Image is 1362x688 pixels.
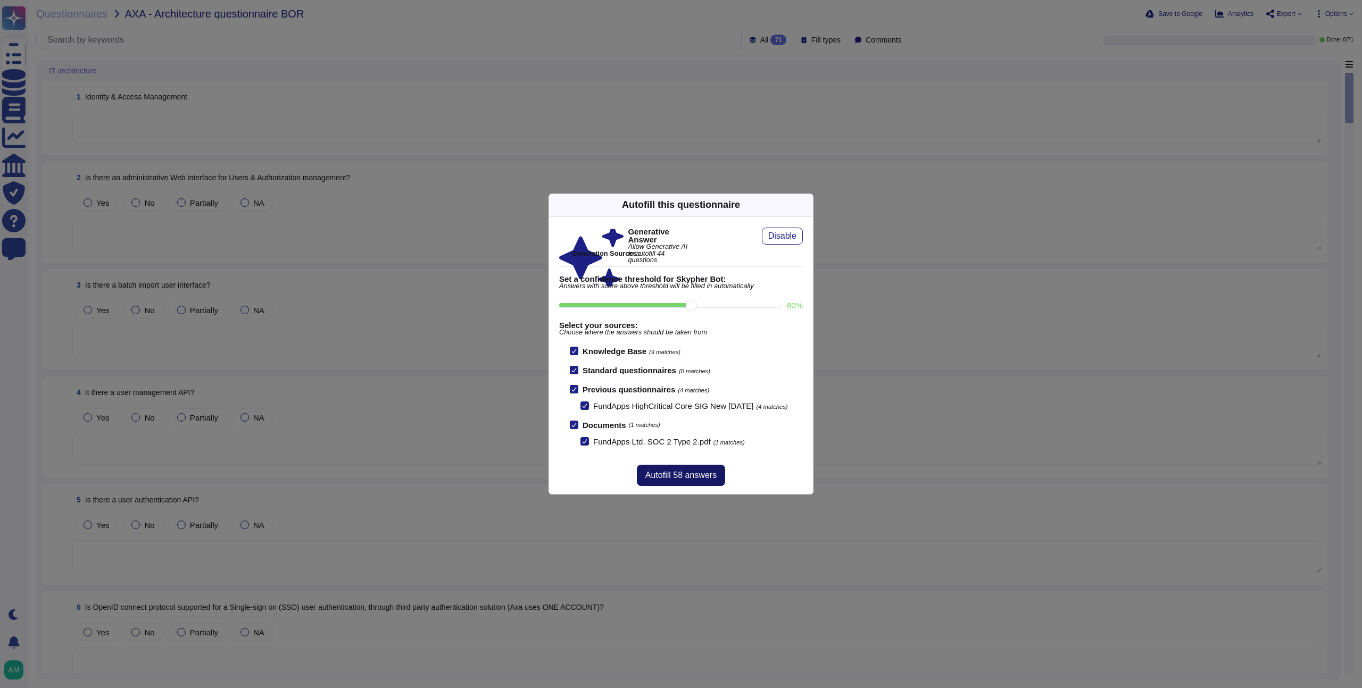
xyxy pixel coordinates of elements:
b: Previous questionnaires [583,385,675,394]
span: FundApps Ltd. SOC 2 Type 2.pdf [593,437,711,446]
span: (0 matches) [679,368,710,374]
div: Autofill this questionnaire [622,198,740,212]
button: Disable [762,228,803,245]
button: Autofill 58 answers [637,465,725,486]
span: Choose where the answers should be taken from [559,329,803,336]
span: Allow Generative AI to autofill 44 questions [628,244,692,264]
b: Documents [583,421,626,429]
b: Generation Sources : [572,249,641,257]
span: (1 matches) [713,439,745,446]
b: Standard questionnaires [583,366,676,375]
span: (1 matches) [629,422,660,428]
span: FundApps HighCritical Core SIG New [DATE] [593,401,754,410]
b: Set a confidence threshold for Skypher Bot: [559,275,803,283]
span: (4 matches) [757,404,788,410]
label: 80 % [787,301,803,309]
span: (4 matches) [678,387,709,393]
b: Generative Answer [628,228,692,244]
span: Answers with score above threshold will be filled in automatically [559,283,803,290]
span: Autofill 58 answers [645,471,717,480]
b: Knowledge Base [583,347,646,356]
b: Select your sources: [559,321,803,329]
span: (9 matches) [649,349,680,355]
span: Disable [768,232,796,240]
